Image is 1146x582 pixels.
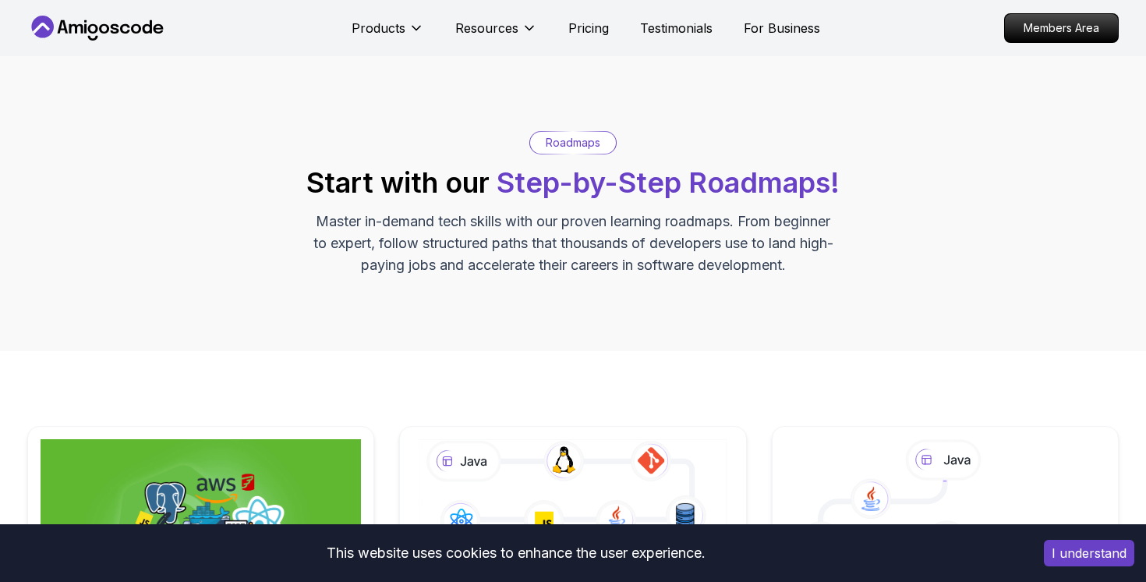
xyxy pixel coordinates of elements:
a: Testimonials [640,19,713,37]
p: Master in-demand tech skills with our proven learning roadmaps. From beginner to expert, follow s... [311,211,835,276]
button: Accept cookies [1044,540,1134,566]
a: For Business [744,19,820,37]
a: Members Area [1004,13,1119,43]
button: Resources [455,19,537,50]
p: Resources [455,19,518,37]
p: Members Area [1005,14,1118,42]
button: Products [352,19,424,50]
div: This website uses cookies to enhance the user experience. [12,536,1020,570]
p: Roadmaps [546,135,600,151]
a: Pricing [568,19,609,37]
p: Products [352,19,405,37]
h2: Start with our [306,167,840,198]
span: Step-by-Step Roadmaps! [497,165,840,200]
